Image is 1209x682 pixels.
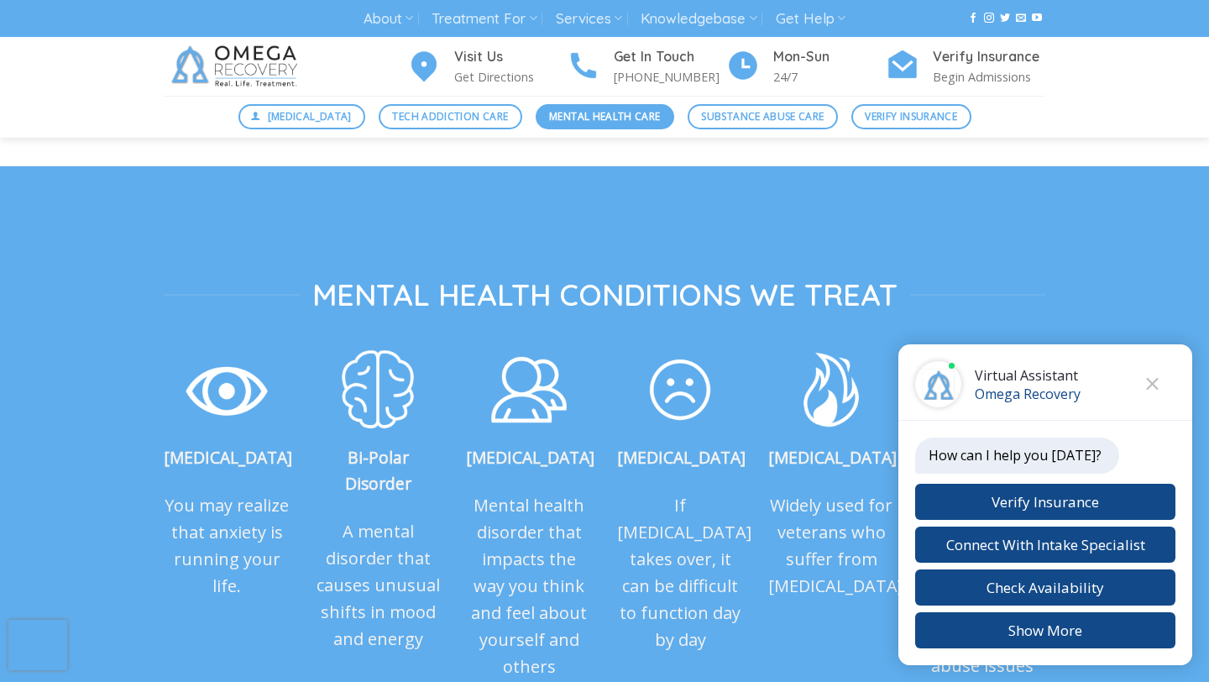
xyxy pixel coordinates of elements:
[432,3,536,34] a: Treatment For
[466,446,594,469] strong: [MEDICAL_DATA]
[454,46,567,68] h4: Visit Us
[345,446,411,495] strong: Bi-Polar Disorder
[1016,13,1026,24] a: Send us an email
[379,104,522,129] a: Tech Addiction Care
[776,3,845,34] a: Get Help
[773,46,886,68] h4: Mon-Sun
[933,46,1045,68] h4: Verify Insurance
[768,446,897,469] strong: [MEDICAL_DATA]
[984,13,994,24] a: Follow on Instagram
[773,67,886,87] p: 24/7
[392,108,508,124] span: Tech Addiction Care
[536,104,674,129] a: Mental Health Care
[312,275,898,314] span: Mental Health Conditions We Treat
[641,3,756,34] a: Knowledgebase
[768,492,894,600] p: Widely used for veterans who suffer from [MEDICAL_DATA]
[617,446,746,469] strong: [MEDICAL_DATA]
[549,108,660,124] span: Mental Health Care
[567,46,726,87] a: Get In Touch [PHONE_NUMBER]
[688,104,838,129] a: Substance Abuse Care
[556,3,622,34] a: Services
[701,108,824,124] span: Substance Abuse Care
[268,108,352,124] span: [MEDICAL_DATA]
[238,104,366,129] a: [MEDICAL_DATA]
[886,46,1045,87] a: Verify Insurance Begin Admissions
[164,492,290,600] p: You may realize that anxiety is running your life.
[865,108,957,124] span: Verify Insurance
[968,13,978,24] a: Follow on Facebook
[466,492,592,680] p: Mental health disorder that impacts the way you think and feel about yourself and others
[164,37,311,96] img: Omega Recovery
[614,67,726,87] p: [PHONE_NUMBER]
[851,104,971,129] a: Verify Insurance
[617,492,743,653] p: If [MEDICAL_DATA] takes over, it can be difficult to function day by day
[407,46,567,87] a: Visit Us Get Directions
[454,67,567,87] p: Get Directions
[933,67,1045,87] p: Begin Admissions
[315,518,441,653] p: A mental disorder that causes unusual shifts in mood and energy
[1000,13,1010,24] a: Follow on Twitter
[364,3,413,34] a: About
[164,446,292,469] strong: [MEDICAL_DATA]
[614,46,726,68] h4: Get In Touch
[1032,13,1042,24] a: Follow on YouTube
